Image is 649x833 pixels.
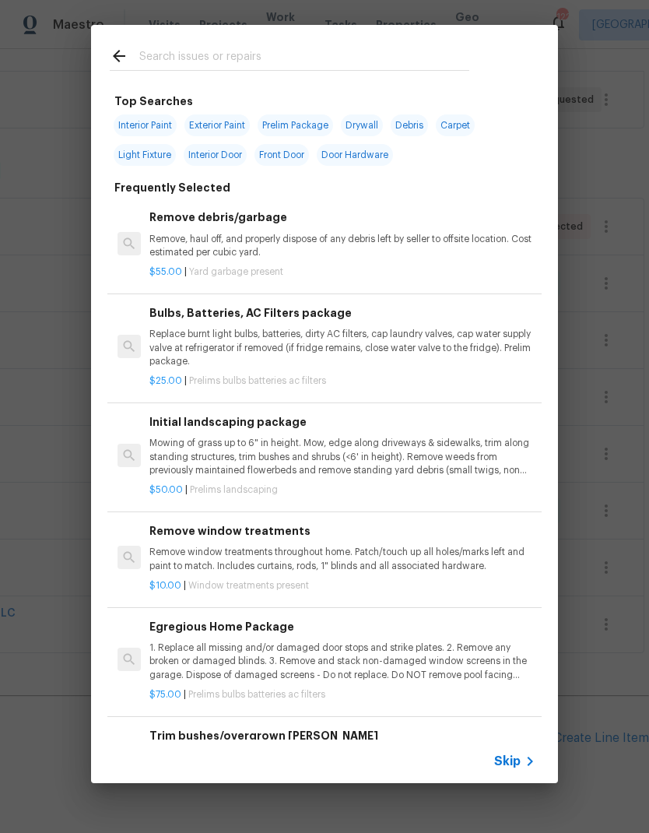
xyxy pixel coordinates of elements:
span: Skip [494,754,521,769]
h6: Remove debris/garbage [149,209,535,226]
p: 1. Replace all missing and/or damaged door stops and strike plates. 2. Remove any broken or damag... [149,641,535,681]
span: Door Hardware [317,144,393,166]
p: | [149,579,535,592]
span: Light Fixture [114,144,176,166]
p: Mowing of grass up to 6" in height. Mow, edge along driveways & sidewalks, trim along standing st... [149,437,535,476]
span: Exterior Paint [184,114,250,136]
span: Drywall [341,114,383,136]
p: Remove window treatments throughout home. Patch/touch up all holes/marks left and paint to match.... [149,546,535,572]
input: Search issues or repairs [139,47,469,70]
h6: Trim bushes/overgrown [PERSON_NAME] [149,727,535,744]
span: $50.00 [149,485,183,494]
span: Prelims bulbs batteries ac filters [188,690,325,699]
span: $75.00 [149,690,181,699]
h6: Egregious Home Package [149,618,535,635]
h6: Bulbs, Batteries, AC Filters package [149,304,535,322]
span: $10.00 [149,581,181,590]
h6: Frequently Selected [114,179,230,196]
p: | [149,374,535,388]
span: Debris [391,114,428,136]
span: Interior Paint [114,114,177,136]
span: Interior Door [184,144,247,166]
span: Front Door [254,144,309,166]
p: Replace burnt light bulbs, batteries, dirty AC filters, cap laundry valves, cap water supply valv... [149,328,535,367]
p: | [149,265,535,279]
span: Yard garbage present [189,267,283,276]
p: | [149,688,535,701]
h6: Remove window treatments [149,522,535,540]
span: Prelim Package [258,114,333,136]
span: $25.00 [149,376,182,385]
span: Prelims bulbs batteries ac filters [189,376,326,385]
span: Window treatments present [188,581,309,590]
span: Prelims landscaping [190,485,278,494]
p: Remove, haul off, and properly dispose of any debris left by seller to offsite location. Cost est... [149,233,535,259]
span: Carpet [436,114,475,136]
p: | [149,483,535,497]
h6: Initial landscaping package [149,413,535,431]
span: $55.00 [149,267,182,276]
h6: Top Searches [114,93,193,110]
